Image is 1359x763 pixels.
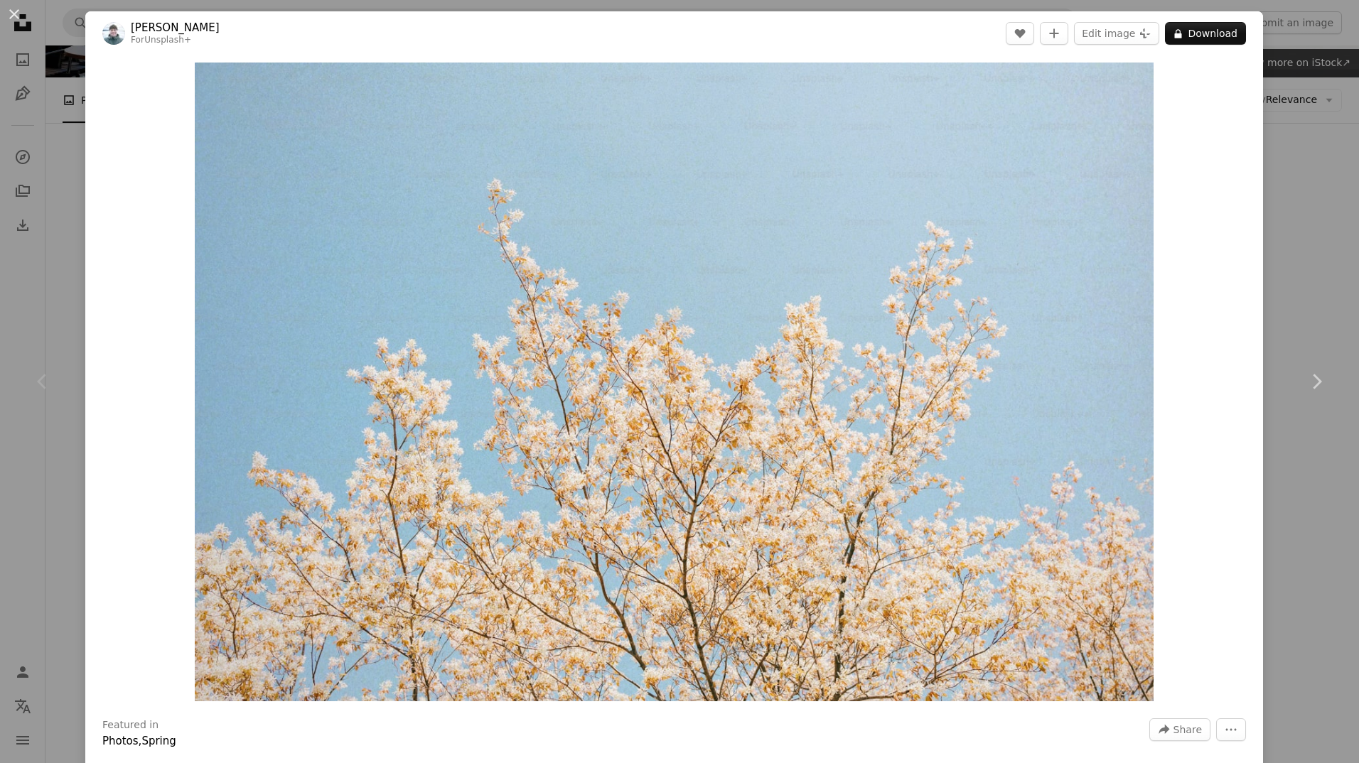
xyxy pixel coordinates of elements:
[1149,718,1210,741] button: Share this image
[131,35,220,46] div: For
[139,735,142,747] span: ,
[195,63,1154,701] button: Zoom in on this image
[1274,313,1359,450] a: Next
[102,718,159,732] h3: Featured in
[1165,22,1246,45] button: Download
[1006,22,1034,45] button: Like
[1074,22,1159,45] button: Edit image
[1040,22,1068,45] button: Add to Collection
[102,22,125,45] img: Go to Hans Isaacson's profile
[1173,719,1202,740] span: Share
[141,735,176,747] a: Spring
[102,735,139,747] a: Photos
[195,63,1154,701] img: a tree with white flowers against a blue sky
[1216,718,1246,741] button: More Actions
[131,21,220,35] a: [PERSON_NAME]
[144,35,191,45] a: Unsplash+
